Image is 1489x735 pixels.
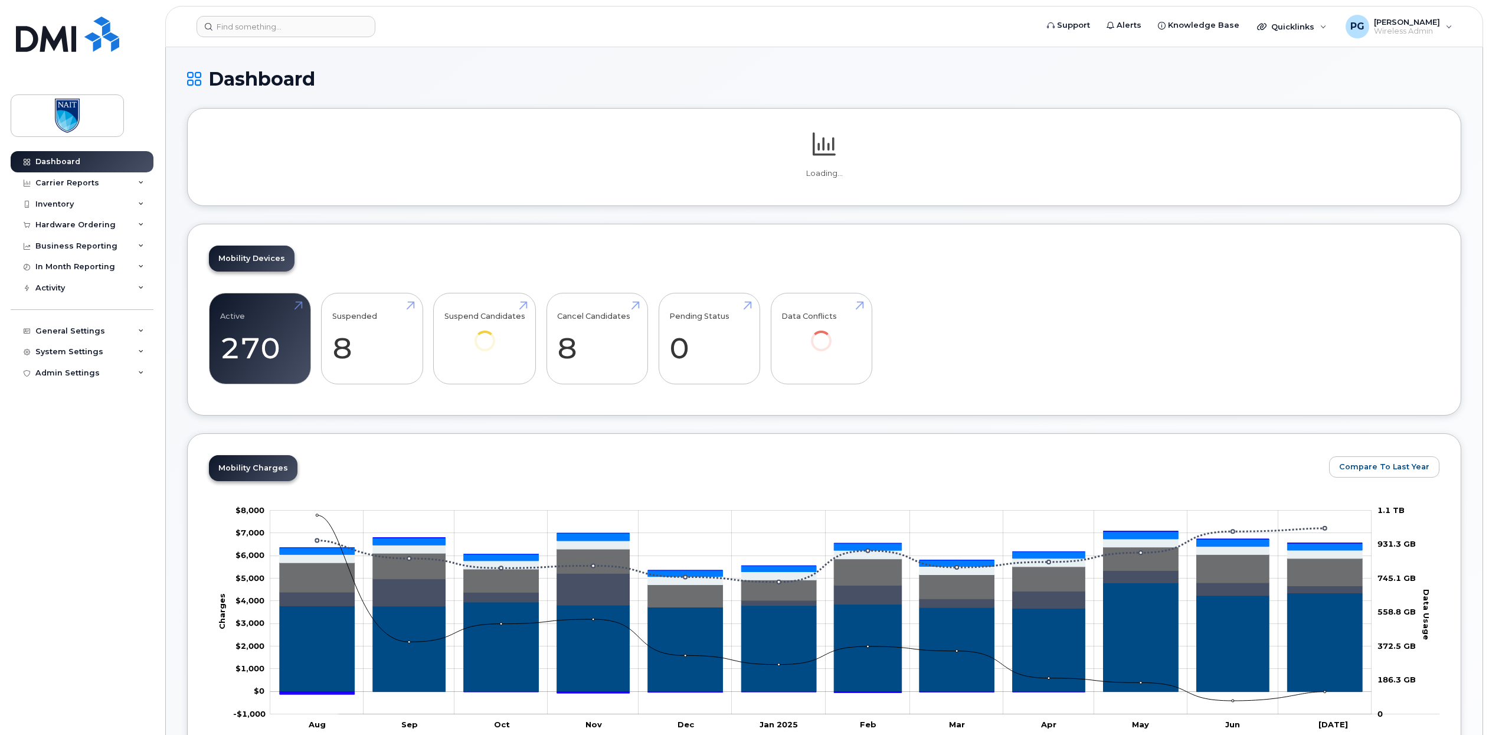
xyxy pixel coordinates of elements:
tspan: $2,000 [235,641,264,651]
g: $0 [235,664,264,673]
h1: Dashboard [187,68,1461,89]
tspan: Charges [217,593,227,629]
tspan: -$1,000 [233,709,266,718]
tspan: $5,000 [235,573,264,583]
tspan: Data Usage [1422,589,1431,640]
tspan: 0 [1377,709,1383,718]
g: $0 [235,619,264,628]
g: Data [280,547,1362,607]
a: Mobility Devices [209,246,294,272]
tspan: 186.3 GB [1377,675,1416,685]
g: $0 [235,551,264,560]
tspan: 558.8 GB [1377,607,1416,617]
span: Compare To Last Year [1339,461,1429,472]
button: Compare To Last Year [1329,456,1439,478]
tspan: $4,000 [235,596,264,605]
tspan: Oct [494,720,510,729]
tspan: 372.5 GB [1377,641,1416,651]
g: $0 [235,596,264,605]
tspan: 931.3 GB [1377,540,1416,549]
tspan: Feb [860,720,876,729]
g: Credits [280,531,1362,694]
tspan: $1,000 [235,664,264,673]
tspan: May [1132,720,1149,729]
a: Mobility Charges [209,455,297,481]
tspan: 745.1 GB [1377,573,1416,583]
a: Pending Status 0 [669,300,749,378]
tspan: [DATE] [1318,720,1348,729]
g: $0 [235,505,264,515]
tspan: Dec [678,720,695,729]
a: Cancel Candidates 8 [557,300,637,378]
tspan: $7,000 [235,528,264,537]
tspan: 1.1 TB [1377,505,1405,515]
tspan: Nov [585,720,602,729]
tspan: Jun [1225,720,1240,729]
tspan: $8,000 [235,505,264,515]
g: GST [280,531,1362,577]
tspan: Mar [949,720,965,729]
a: Data Conflicts [781,300,861,368]
g: Features [280,539,1362,584]
a: Active 270 [220,300,300,378]
tspan: $3,000 [235,619,264,628]
tspan: Sep [401,720,418,729]
g: $0 [235,641,264,651]
g: $0 [233,709,266,718]
g: $0 [235,573,264,583]
a: Suspend Candidates [444,300,525,368]
tspan: $6,000 [235,551,264,560]
tspan: $0 [254,687,264,696]
p: Loading... [209,168,1439,179]
tspan: Aug [308,720,326,729]
g: Rate Plan [280,583,1362,692]
tspan: Jan 2025 [760,720,798,729]
g: Roaming [280,571,1362,609]
g: $0 [235,528,264,537]
tspan: Apr [1040,720,1056,729]
a: Suspended 8 [332,300,412,378]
